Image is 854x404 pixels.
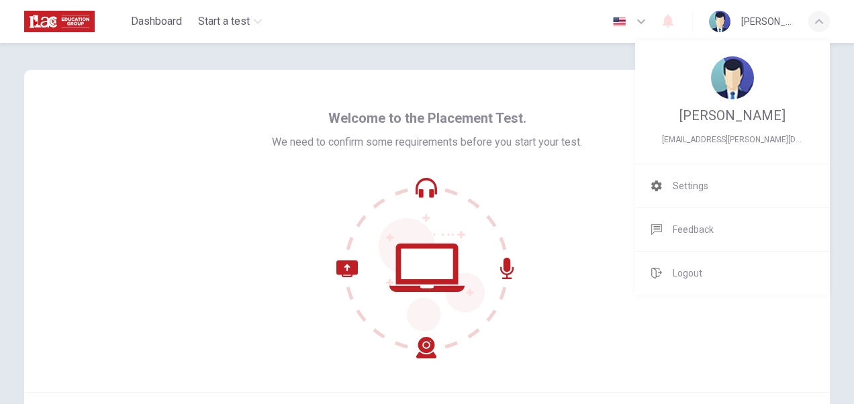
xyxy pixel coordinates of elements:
span: Settings [673,178,708,194]
span: vero.vieira@hotmail.com [651,132,814,148]
img: Profile picture [711,56,754,99]
span: Feedback [673,221,714,238]
a: Settings [635,164,830,207]
span: Logout [673,265,702,281]
span: [PERSON_NAME] [679,107,786,123]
